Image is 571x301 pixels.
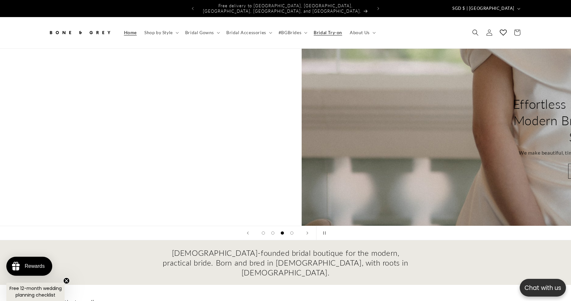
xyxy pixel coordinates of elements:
summary: Bridal Gowns [181,26,223,39]
summary: About Us [346,26,378,39]
summary: #BGBrides [275,26,310,39]
div: Free 12-month wedding planning checklistClose teaser [6,283,65,301]
span: Shop by Style [144,30,173,35]
a: Home [120,26,141,39]
summary: Bridal Accessories [223,26,275,39]
button: Next slide [300,226,314,240]
button: Previous announcement [186,3,200,15]
button: Next announcement [371,3,385,15]
span: About Us [350,30,370,35]
span: Home [124,30,137,35]
button: Load slide 1 of 4 [259,228,268,238]
span: Bridal Try-on [314,30,342,35]
button: Load slide 2 of 4 [268,228,278,238]
button: Pause slideshow [316,226,330,240]
button: Load slide 3 of 4 [278,228,287,238]
a: Bridal Try-on [310,26,346,39]
span: SGD $ | [GEOGRAPHIC_DATA] [452,5,514,12]
p: Chat with us [520,283,566,292]
button: SGD $ | [GEOGRAPHIC_DATA] [449,3,523,15]
span: Free 12-month wedding planning checklist [9,285,62,298]
div: Rewards [25,263,45,269]
button: Previous slide [241,226,255,240]
span: Bridal Accessories [226,30,266,35]
span: #BGBrides [279,30,301,35]
a: Bone and Grey Bridal [46,23,114,42]
span: Free delivery to [GEOGRAPHIC_DATA], [GEOGRAPHIC_DATA], [GEOGRAPHIC_DATA], [GEOGRAPHIC_DATA], and ... [203,3,361,14]
h2: [DEMOGRAPHIC_DATA]-founded bridal boutique for the modern, practical bride. Born and bred in [DEM... [162,248,409,278]
summary: Shop by Style [141,26,181,39]
button: Close teaser [63,278,70,284]
summary: Search [468,26,482,40]
img: Bone and Grey Bridal [48,26,111,40]
button: Open chatbox [520,279,566,297]
span: Bridal Gowns [185,30,214,35]
button: Load slide 4 of 4 [287,228,297,238]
